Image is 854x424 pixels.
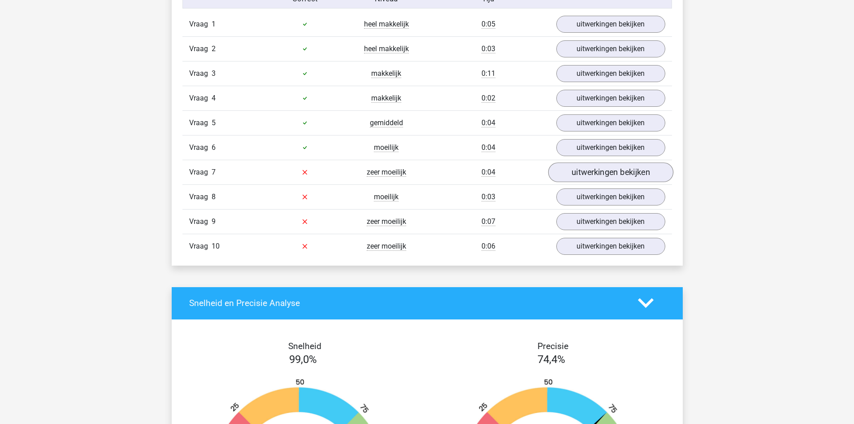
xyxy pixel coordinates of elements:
[548,162,673,182] a: uitwerkingen bekijken
[212,20,216,28] span: 1
[367,168,406,177] span: zeer moeilijk
[212,94,216,102] span: 4
[538,353,565,366] span: 74,4%
[212,242,220,250] span: 10
[212,118,216,127] span: 5
[556,238,665,255] a: uitwerkingen bekijken
[556,139,665,156] a: uitwerkingen bekijken
[367,217,406,226] span: zeer moeilijk
[189,341,420,351] h4: Snelheid
[212,217,216,226] span: 9
[364,20,409,29] span: heel makkelijk
[212,143,216,152] span: 6
[189,216,212,227] span: Vraag
[189,142,212,153] span: Vraag
[556,90,665,107] a: uitwerkingen bekijken
[367,242,406,251] span: zeer moeilijk
[189,68,212,79] span: Vraag
[481,217,495,226] span: 0:07
[189,44,212,54] span: Vraag
[556,16,665,33] a: uitwerkingen bekijken
[556,114,665,131] a: uitwerkingen bekijken
[556,213,665,230] a: uitwerkingen bekijken
[556,65,665,82] a: uitwerkingen bekijken
[481,168,495,177] span: 0:04
[212,69,216,78] span: 3
[212,168,216,176] span: 7
[189,118,212,128] span: Vraag
[556,188,665,205] a: uitwerkingen bekijken
[370,118,403,127] span: gemiddeld
[189,167,212,178] span: Vraag
[481,143,495,152] span: 0:04
[481,94,495,103] span: 0:02
[481,242,495,251] span: 0:06
[189,19,212,30] span: Vraag
[481,69,495,78] span: 0:11
[364,44,409,53] span: heel makkelijk
[481,44,495,53] span: 0:03
[374,143,399,152] span: moeilijk
[212,192,216,201] span: 8
[438,341,669,351] h4: Precisie
[371,69,401,78] span: makkelijk
[371,94,401,103] span: makkelijk
[481,20,495,29] span: 0:05
[212,44,216,53] span: 2
[189,241,212,252] span: Vraag
[289,353,317,366] span: 99,0%
[189,192,212,202] span: Vraag
[374,192,399,201] span: moeilijk
[481,118,495,127] span: 0:04
[189,93,212,104] span: Vraag
[481,192,495,201] span: 0:03
[556,40,665,57] a: uitwerkingen bekijken
[189,298,624,308] h4: Snelheid en Precisie Analyse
